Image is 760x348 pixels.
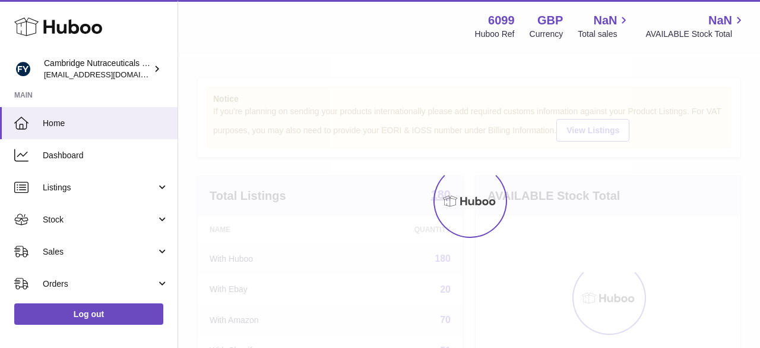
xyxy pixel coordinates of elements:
[43,150,169,161] span: Dashboard
[537,12,563,29] strong: GBP
[43,182,156,193] span: Listings
[43,246,156,258] span: Sales
[488,12,515,29] strong: 6099
[645,12,746,40] a: NaN AVAILABLE Stock Total
[708,12,732,29] span: NaN
[43,118,169,129] span: Home
[645,29,746,40] span: AVAILABLE Stock Total
[43,214,156,225] span: Stock
[43,278,156,290] span: Orders
[14,60,32,78] img: internalAdmin-6099@internal.huboo.com
[44,58,151,80] div: Cambridge Nutraceuticals Ltd
[578,29,631,40] span: Total sales
[44,70,175,79] span: [EMAIL_ADDRESS][DOMAIN_NAME]
[578,12,631,40] a: NaN Total sales
[14,303,163,325] a: Log out
[593,12,617,29] span: NaN
[475,29,515,40] div: Huboo Ref
[530,29,563,40] div: Currency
